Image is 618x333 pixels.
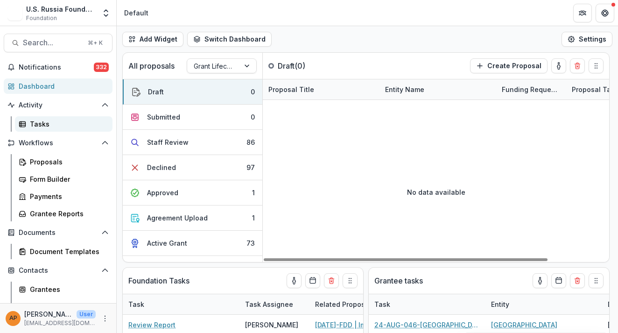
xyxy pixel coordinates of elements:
[128,275,190,286] p: Foundation Tasks
[147,238,187,248] div: Active Grant
[123,79,262,105] button: Draft0
[251,112,255,122] div: 0
[374,275,423,286] p: Grantee tasks
[305,273,320,288] button: Calendar
[245,320,298,330] div: [PERSON_NAME]
[15,154,112,170] a: Proposals
[123,205,262,231] button: Agreement Upload1
[252,188,255,198] div: 1
[533,273,548,288] button: toggle-assigned-to-me
[374,320,480,330] a: 24-AUG-046-[GEOGRAPHIC_DATA] List of Expenses #2
[379,79,496,99] div: Entity Name
[4,60,112,75] button: Notifications332
[496,85,566,94] div: Funding Requested
[589,273,604,288] button: Drag
[4,98,112,113] button: Open Activity
[573,4,592,22] button: Partners
[246,238,255,248] div: 73
[30,247,105,256] div: Document Templates
[470,58,548,73] button: Create Proposal
[99,4,112,22] button: Open entity switcher
[30,284,105,294] div: Grantees
[4,225,112,240] button: Open Documents
[123,180,262,205] button: Approved1
[7,6,22,21] img: U.S. Russia Foundation
[30,174,105,184] div: Form Builder
[94,63,109,72] span: 332
[246,137,255,147] div: 86
[123,231,262,256] button: Active Grant73
[324,273,339,288] button: Delete card
[26,4,96,14] div: U.S. Russia Foundation
[369,299,396,309] div: Task
[147,188,178,198] div: Approved
[4,263,112,278] button: Open Contacts
[309,294,426,314] div: Related Proposal
[379,85,430,94] div: Entity Name
[123,294,239,314] div: Task
[120,6,152,20] nav: breadcrumb
[15,116,112,132] a: Tasks
[496,79,566,99] div: Funding Requested
[562,32,612,47] button: Settings
[491,320,557,330] a: [GEOGRAPHIC_DATA]
[263,85,320,94] div: Proposal Title
[596,4,614,22] button: Get Help
[315,320,421,330] a: [DATE]-FDD | Improving Local Governance Competence Among Rising Exiled Russian Civil Society Leaders
[287,273,302,288] button: toggle-assigned-to-me
[239,299,299,309] div: Task Assignee
[485,294,602,314] div: Entity
[19,229,98,237] span: Documents
[570,273,585,288] button: Delete card
[343,273,358,288] button: Drag
[551,58,566,73] button: toggle-assigned-to-me
[19,139,98,147] span: Workflows
[570,58,585,73] button: Delete card
[15,282,112,297] a: Grantees
[4,135,112,150] button: Open Workflows
[24,319,96,327] p: [EMAIL_ADDRESS][DOMAIN_NAME]
[99,313,111,324] button: More
[30,302,105,312] div: Communications
[187,32,272,47] button: Switch Dashboard
[23,38,82,47] span: Search...
[15,171,112,187] a: Form Builder
[407,187,465,197] p: No data available
[4,34,112,52] button: Search...
[147,137,189,147] div: Staff Review
[309,299,377,309] div: Related Proposal
[77,310,96,319] p: User
[19,64,94,71] span: Notifications
[485,299,515,309] div: Entity
[147,213,208,223] div: Agreement Upload
[122,32,183,47] button: Add Widget
[128,320,176,330] a: Review Report
[263,79,379,99] div: Proposal Title
[15,244,112,259] a: Document Templates
[147,163,176,172] div: Declined
[123,105,262,130] button: Submitted0
[19,101,98,109] span: Activity
[128,60,175,71] p: All proposals
[123,130,262,155] button: Staff Review86
[369,294,485,314] div: Task
[30,209,105,219] div: Grantee Reports
[252,213,255,223] div: 1
[123,299,150,309] div: Task
[19,267,98,275] span: Contacts
[239,294,309,314] div: Task Assignee
[148,87,164,97] div: Draft
[124,8,148,18] div: Default
[30,119,105,129] div: Tasks
[86,38,105,48] div: ⌘ + K
[4,78,112,94] a: Dashboard
[246,163,255,172] div: 97
[278,60,348,71] p: Draft ( 0 )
